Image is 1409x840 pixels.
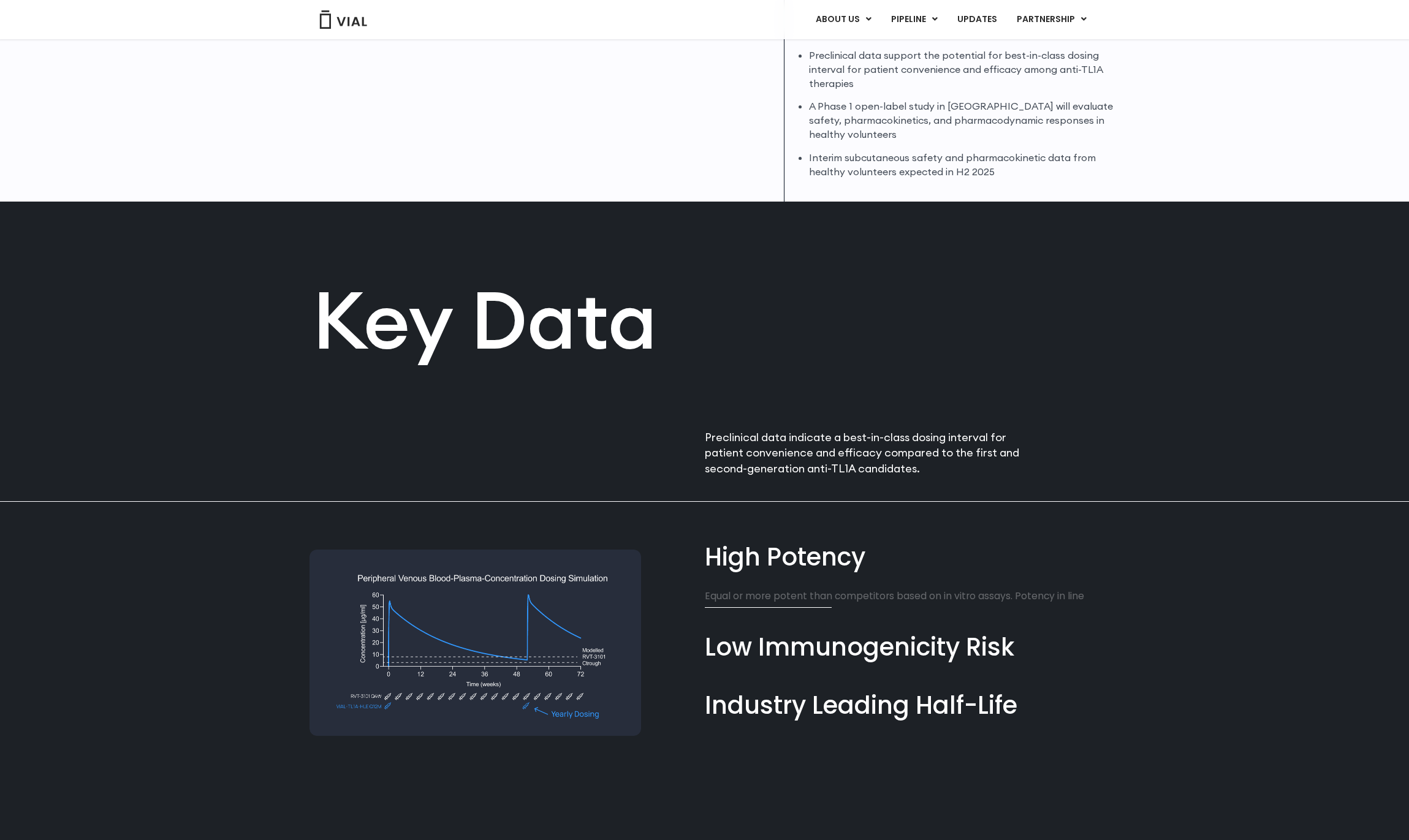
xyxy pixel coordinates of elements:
img: Graph showing peripheral venous blood-plasma-concentration dosing simulation [310,550,641,736]
a: UPDATES [948,9,1006,30]
a: PARTNERSHIPMenu Toggle [1007,9,1096,30]
p: Preclinical data indicate a best-in-class dosing interval for patient convenience and efficacy co... [705,429,1030,477]
h2: Key Data [313,280,705,360]
li: A Phase 1 open-label study in [GEOGRAPHIC_DATA] will evaluate safety, pharmacokinetics, and pharm... [809,99,1127,142]
p: Equal or more potent than competitors based on in vitro assays. Potency in line with first line a... [705,589,1100,632]
li: Preclinical data support the potential for best-in-class dosing interval for patient convenience ... [809,48,1127,91]
li: Interim subcutaneous safety and pharmacokinetic data from healthy volunteers expected in H2 2025 [809,151,1127,179]
div: Industry Leading Half-Life​ [705,688,1100,723]
div: Low Immunogenicity Risk​ [705,630,1100,665]
a: ABOUT USMenu Toggle [806,9,881,30]
img: Vial Logo [319,10,368,29]
a: PIPELINEMenu Toggle [881,9,947,30]
div: High Potency​ [705,540,1100,575]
